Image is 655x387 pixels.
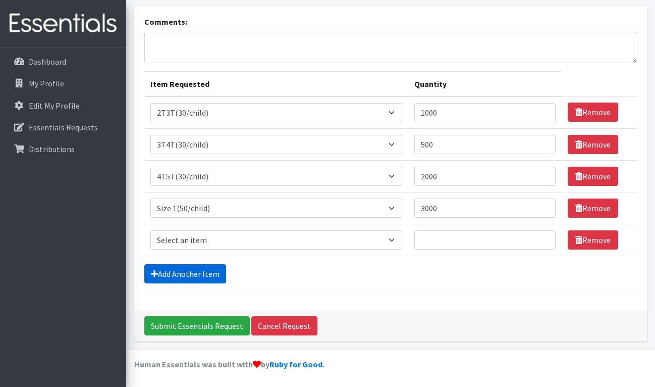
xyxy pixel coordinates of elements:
[29,122,98,132] p: Essentials Requests
[568,199,618,218] a: Remove
[568,103,618,122] a: Remove
[568,135,618,154] a: Remove
[408,71,561,96] th: Quantity
[251,316,317,335] a: Cancel Request
[144,264,226,283] a: Add Another Item
[4,7,122,40] img: HumanEssentials
[4,139,122,159] a: Distributions
[4,52,122,72] a: Dashboard
[29,57,66,67] p: Dashboard
[568,230,618,250] a: Remove
[568,167,618,186] a: Remove
[4,117,122,137] a: Essentials Requests
[29,144,75,154] p: Distributions
[144,316,250,335] input: Submit Essentials Request
[269,359,322,369] a: Ruby for Good
[29,78,64,88] p: My Profile
[4,73,122,93] a: My Profile
[4,95,122,116] a: Edit My Profile
[29,101,80,111] p: Edit My Profile
[144,71,409,96] th: Item Requested
[144,16,187,28] label: Comments:
[134,359,324,369] strong: Human Essentials was built with by .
